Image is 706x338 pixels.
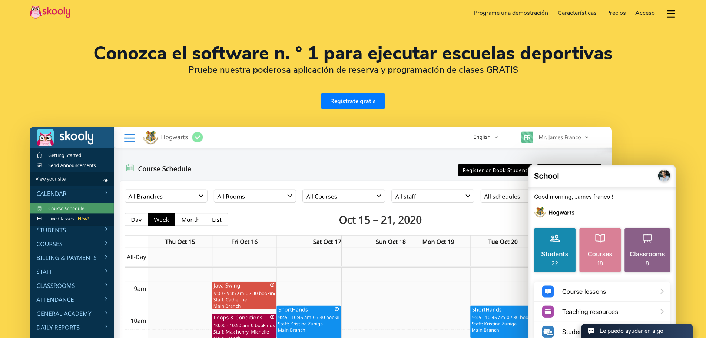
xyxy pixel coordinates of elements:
[553,7,601,19] a: Características
[30,45,676,62] h1: Conozca el software n. ° 1 para ejecutar escuelas deportivas
[630,7,660,19] a: Acceso
[469,7,553,19] a: Programe una demostración
[601,7,631,19] a: Precios
[30,64,676,75] h2: Pruebe nuestra poderosa aplicación de reserva y programación de clases GRATIS
[635,9,655,17] span: Acceso
[30,5,70,19] img: Skooly
[606,9,626,17] span: Precios
[321,93,385,109] a: Registrate gratis
[666,5,676,22] button: dropdown menu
